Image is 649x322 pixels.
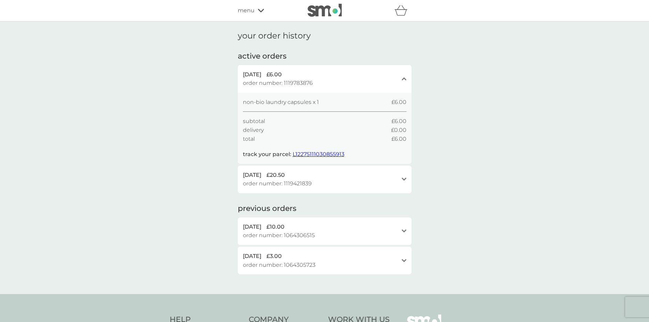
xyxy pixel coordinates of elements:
span: [DATE] [243,252,261,261]
span: £3.00 [266,252,282,261]
span: £0.00 [391,126,406,135]
span: order number: 1064305723 [243,261,315,270]
span: order number: 1064306515 [243,231,315,240]
div: basket [395,4,412,17]
span: £6.00 [391,117,406,126]
span: £20.50 [266,171,285,180]
a: L12275111030855913 [293,151,344,157]
span: menu [238,6,254,15]
span: £10.00 [266,223,284,231]
span: total [243,135,255,143]
span: £6.00 [391,135,406,143]
span: [DATE] [243,70,261,79]
img: smol [308,4,342,17]
span: order number: 1119421839 [243,179,312,188]
span: £6.00 [266,70,282,79]
span: delivery [243,126,264,135]
span: £6.00 [391,98,406,107]
span: [DATE] [243,171,261,180]
h1: your order history [238,31,311,41]
span: non-bio laundry capsules x 1 [243,98,319,107]
span: subtotal [243,117,265,126]
h2: active orders [238,51,287,62]
span: [DATE] [243,223,261,231]
span: order number: 1119783876 [243,79,313,88]
p: track your parcel: [243,150,344,159]
h2: previous orders [238,203,296,214]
